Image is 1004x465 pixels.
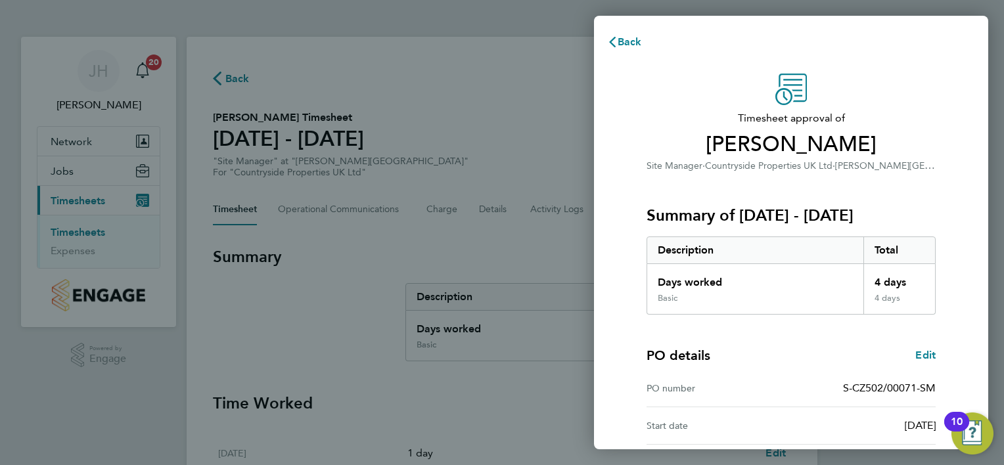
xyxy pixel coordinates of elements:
[833,160,835,171] span: ·
[791,418,936,433] div: [DATE]
[647,237,863,263] div: Description
[618,35,642,48] span: Back
[647,131,936,158] span: [PERSON_NAME]
[647,346,710,365] h4: PO details
[647,418,791,433] div: Start date
[863,237,936,263] div: Total
[594,29,655,55] button: Back
[915,349,936,361] span: Edit
[647,110,936,126] span: Timesheet approval of
[702,160,705,171] span: ·
[843,382,936,394] span: S-CZ502/00071-SM
[647,380,791,396] div: PO number
[863,293,936,314] div: 4 days
[658,293,677,303] div: Basic
[705,160,833,171] span: Countryside Properties UK Ltd
[835,159,1003,171] span: [PERSON_NAME][GEOGRAPHIC_DATA]
[951,422,963,439] div: 10
[915,347,936,363] a: Edit
[863,264,936,293] div: 4 days
[647,160,702,171] span: Site Manager
[951,412,993,454] button: Open Resource Center, 10 new notifications
[647,264,863,293] div: Days worked
[647,236,936,315] div: Summary of 22 - 28 Sep 2025
[647,205,936,226] h3: Summary of [DATE] - [DATE]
